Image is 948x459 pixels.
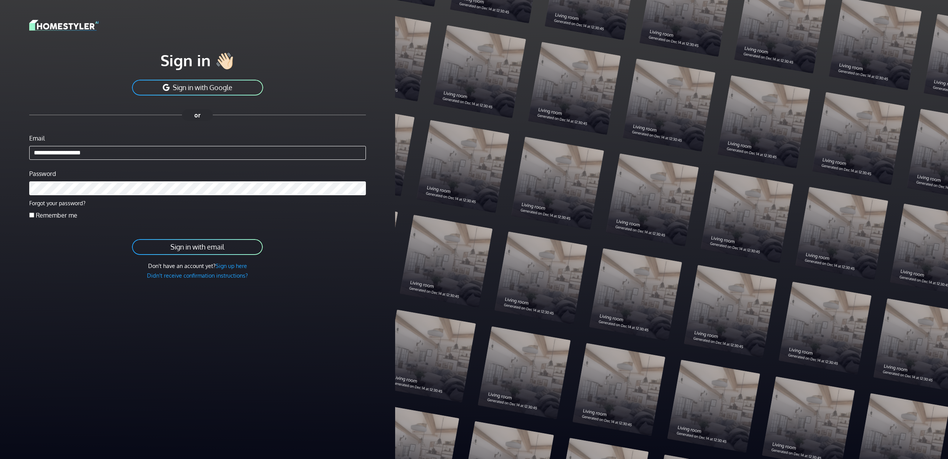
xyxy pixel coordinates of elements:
button: Sign in with email [131,238,264,256]
img: logo-3de290ba35641baa71223ecac5eacb59cb85b4c7fdf211dc9aaecaaee71ea2f8.svg [29,18,98,32]
label: Password [29,169,56,178]
a: Didn't receive confirmation instructions? [147,272,248,279]
h1: Sign in 👋🏻 [29,50,366,70]
div: Don't have an account yet? [29,262,366,270]
label: Email [29,134,45,143]
a: Sign up here [215,262,247,269]
label: Remember me [36,211,77,220]
a: Forgot your password? [29,199,85,206]
button: Sign in with Google [131,79,264,96]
